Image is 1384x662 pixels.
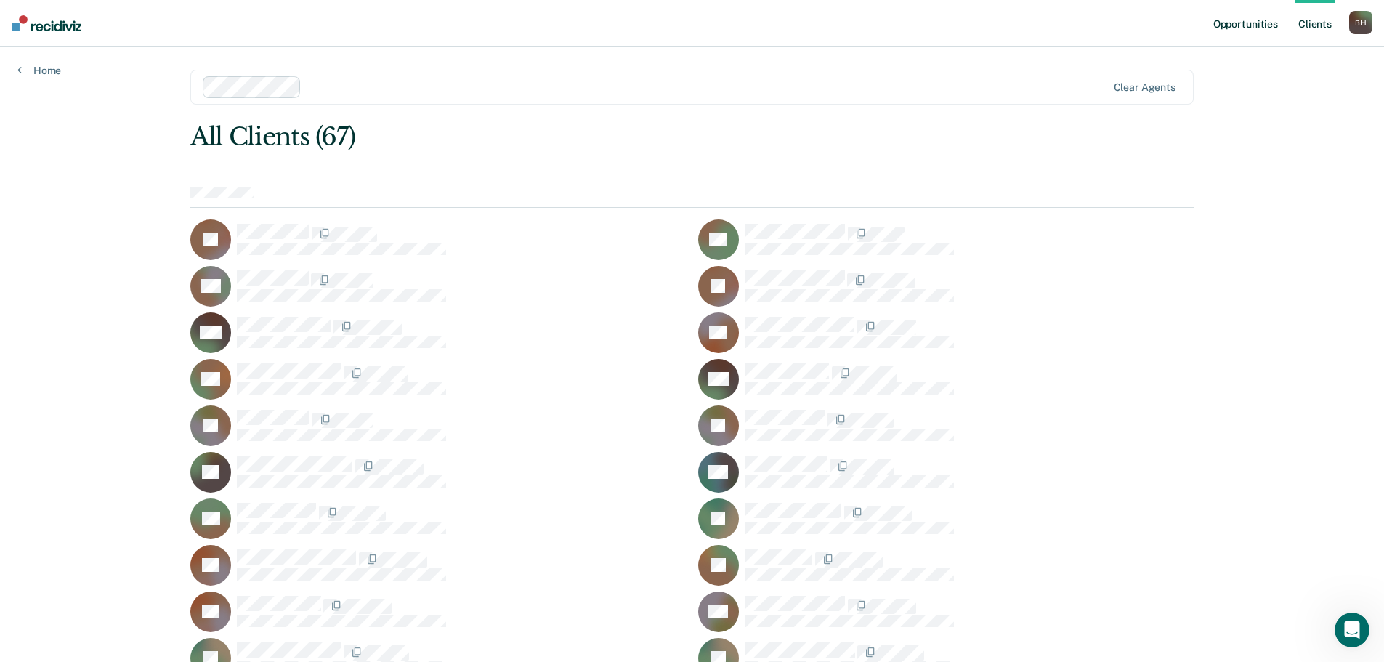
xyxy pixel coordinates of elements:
[12,15,81,31] img: Recidiviz
[17,64,61,77] a: Home
[1349,11,1372,34] div: B H
[190,122,993,152] div: All Clients (67)
[1335,613,1369,647] iframe: Intercom live chat
[1349,11,1372,34] button: BH
[1114,81,1175,94] div: Clear agents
